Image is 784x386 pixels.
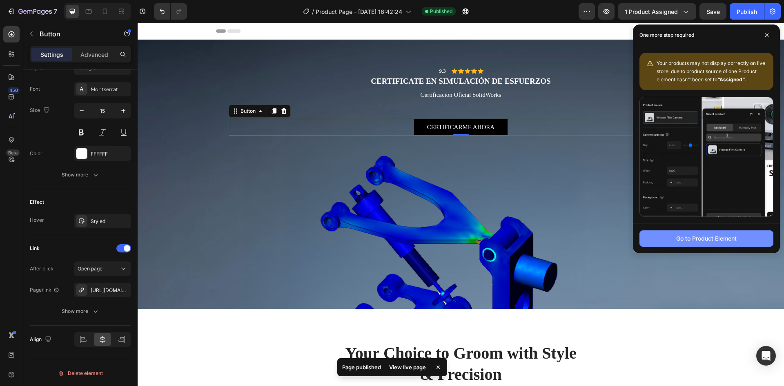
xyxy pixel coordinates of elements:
iframe: Design area [138,23,784,386]
div: Size [30,105,51,116]
div: Link [30,245,40,252]
div: Montserrat [91,86,129,93]
button: Show more [30,167,131,182]
div: View live page [384,361,431,373]
p: Advanced [80,50,108,59]
div: Page/link [30,286,60,294]
div: Open Intercom Messenger [756,346,776,366]
div: [URL][DOMAIN_NAME] [91,287,129,294]
span: Your products may not display correctly on live store, due to product source of one Product eleme... [657,60,765,83]
span: 1 product assigned [625,7,678,16]
p: 7 [53,7,57,16]
p: CERTIFICARME AHORA [290,101,357,108]
div: Undo/Redo [154,3,187,20]
span: / [312,7,314,16]
button: 1 product assigned [618,3,696,20]
button: Go to Product Element [639,230,773,247]
button: Delete element [30,367,131,380]
button: Save [699,3,726,20]
div: Styled [91,218,129,225]
span: Product Page - [DATE] 16:42:24 [316,7,402,16]
p: Button [40,29,109,39]
button: 7 [3,3,61,20]
div: Hover [30,216,44,224]
div: Go to Product Element [676,234,737,243]
div: FFFFFF [91,150,129,158]
a: CERTIFICARME AHORA [276,96,370,113]
div: 450 [8,87,20,94]
div: After click [30,265,53,272]
div: Show more [62,171,100,179]
p: Your Choice to Groom with Style & Precision [202,320,445,362]
div: Beta [6,149,20,156]
div: Publish [737,7,757,16]
div: Font [30,85,40,93]
p: Settings [40,50,63,59]
p: One more step required [639,31,694,39]
button: Publish [730,3,764,20]
p: Certificate en simulación de esfuerzos [85,54,561,64]
div: Button [101,85,120,92]
span: Published [430,8,452,15]
span: Open page [78,266,102,272]
div: Align [30,334,53,345]
p: Page published [342,363,381,371]
div: Color [30,150,42,157]
div: Delete element [58,368,103,378]
div: Effect [30,199,44,206]
div: Show more [62,307,100,315]
button: Open page [74,261,131,276]
p: Certificacion Oficial SolidWorks [85,69,561,76]
b: “Assigned” [717,76,745,83]
p: 9.3 [301,45,308,52]
button: Show more [30,304,131,319]
span: Save [706,8,720,15]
